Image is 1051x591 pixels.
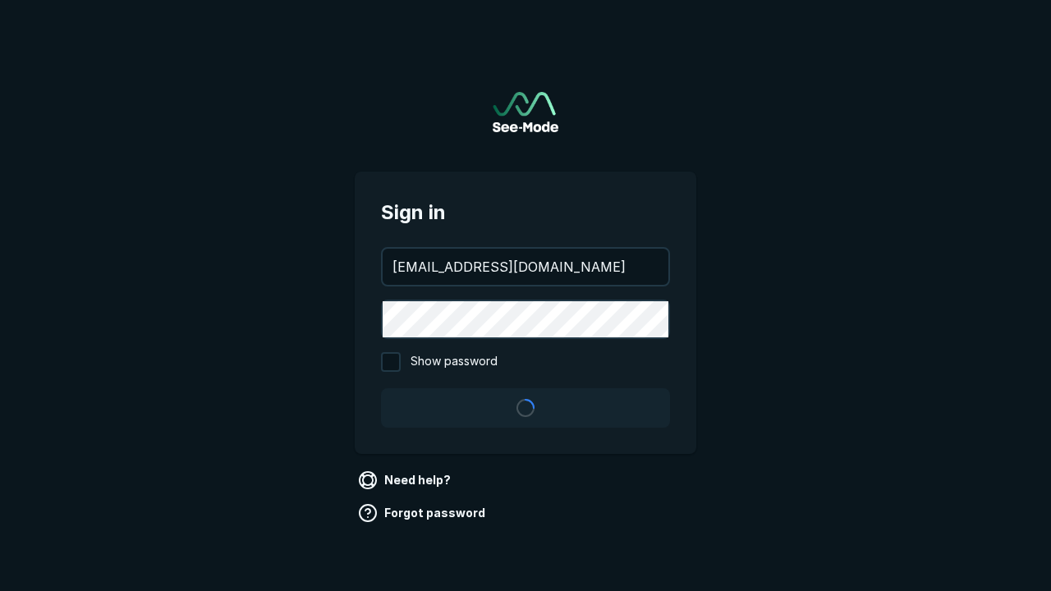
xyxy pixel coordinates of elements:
a: Forgot password [355,500,492,526]
a: Need help? [355,467,457,493]
span: Show password [411,352,498,372]
img: See-Mode Logo [493,92,558,132]
span: Sign in [381,198,670,227]
a: Go to sign in [493,92,558,132]
input: your@email.com [383,249,668,285]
